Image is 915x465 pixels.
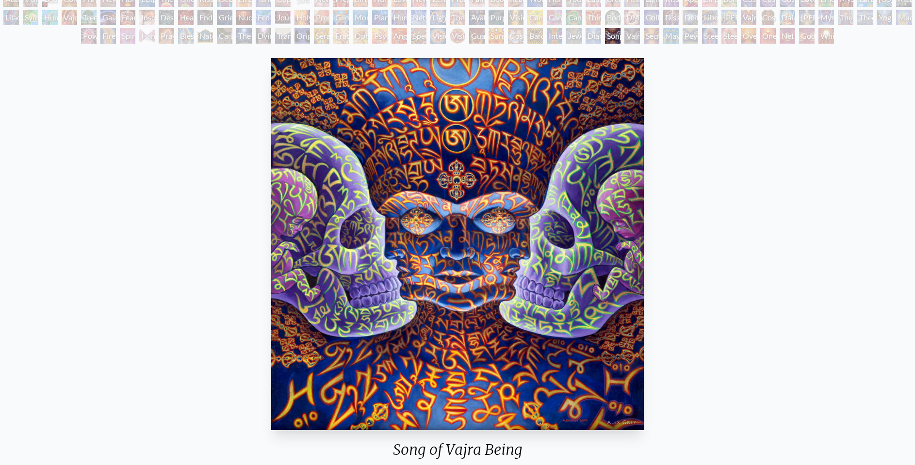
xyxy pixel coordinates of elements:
[353,10,368,25] div: Monochord
[256,10,271,25] div: Eco-Atlas
[81,10,97,25] div: Tree & Person
[605,10,621,25] div: Body/Mind as a Vibratory Field of Energy
[139,10,155,25] div: Insomnia
[275,28,291,44] div: Transfiguration
[372,28,388,44] div: Psychomicrograph of a Fractal Paisley Cherub Feather Tip
[217,28,232,44] div: Caring
[120,28,135,44] div: Spirit Animates the Flesh
[42,10,58,25] div: Humming Bird
[469,28,485,44] div: Guardian of Infinite Vision
[294,28,310,44] div: Original Face
[780,28,795,44] div: Net of Being
[469,10,485,25] div: Ayahuasca Visitation
[683,28,698,44] div: Peyote Being
[178,10,194,25] div: Headache
[81,28,97,44] div: Power to the Peaceful
[818,28,834,44] div: White Light
[217,10,232,25] div: Grieving
[741,28,756,44] div: Oversoul
[197,28,213,44] div: Nature of Mind
[236,28,252,44] div: The Soul Finds It's Way
[392,10,407,25] div: Human Geometry
[605,28,621,44] div: Song of Vajra Being
[314,10,329,25] div: Prostration
[450,10,465,25] div: The Shulgins and their Alchemical Angels
[236,10,252,25] div: Nuclear Crucifixion
[120,10,135,25] div: Fear
[663,10,679,25] div: Dissectional Art for Tool's Lateralus CD
[896,10,912,25] div: Mudra
[838,10,853,25] div: The Seer
[566,10,582,25] div: Cannabacchus
[663,28,679,44] div: Mayan Being
[411,28,426,44] div: Spectral Lotus
[760,10,776,25] div: Cosmic [DEMOGRAPHIC_DATA]
[411,10,426,25] div: Networks
[314,28,329,44] div: Seraphic Transport Docking on the Third Eye
[62,10,77,25] div: Vajra Horse
[760,28,776,44] div: One
[294,10,310,25] div: Holy Fire
[100,28,116,44] div: Firewalking
[721,10,737,25] div: [PERSON_NAME]
[333,10,349,25] div: Glimpsing the Empyrean
[489,28,504,44] div: Sunyata
[508,28,523,44] div: Cosmic Elf
[644,10,659,25] div: Collective Vision
[159,10,174,25] div: Despair
[799,10,815,25] div: [PERSON_NAME]
[450,28,465,44] div: Vision Crystal Tondo
[275,10,291,25] div: Journey of the Wounded Healer
[489,10,504,25] div: Purging
[527,10,543,25] div: Cannabis Mudra
[702,10,718,25] div: Liberation Through Seeing
[3,10,19,25] div: Lilacs
[586,10,601,25] div: Third Eye Tears of Joy
[721,28,737,44] div: Steeplehead 2
[702,28,718,44] div: Steeplehead 1
[100,10,116,25] div: Gaia
[741,10,756,25] div: Vajra Guru
[508,10,523,25] div: Vision Tree
[624,28,640,44] div: Vajra Being
[392,28,407,44] div: Angel Skin
[159,28,174,44] div: Praying Hands
[256,28,271,44] div: Dying
[430,10,446,25] div: Lightworker
[353,28,368,44] div: Ophanic Eyelash
[23,10,38,25] div: Symbiosis: Gall Wasp & Oak Tree
[139,28,155,44] div: Hands that See
[178,28,194,44] div: Blessing Hand
[527,28,543,44] div: Bardo Being
[333,28,349,44] div: Fractal Eyes
[644,28,659,44] div: Secret Writing Being
[271,58,644,430] img: Song-of-Vajra-Being-2005-Alex-Grey-watermarked.jpg
[586,28,601,44] div: Diamond Being
[566,28,582,44] div: Jewel Being
[624,10,640,25] div: DMT - The Spirit Molecule
[547,28,562,44] div: Interbeing
[372,10,388,25] div: Planetary Prayers
[799,28,815,44] div: Godself
[877,10,892,25] div: Yogi & the Möbius Sphere
[430,28,446,44] div: Vision Crystal
[857,10,873,25] div: Theologue
[683,10,698,25] div: Deities & Demons Drinking from the Milky Pool
[780,10,795,25] div: Dalai Lama
[197,10,213,25] div: Endarkenment
[818,10,834,25] div: Mystic Eye
[547,10,562,25] div: Cannabis Sutra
